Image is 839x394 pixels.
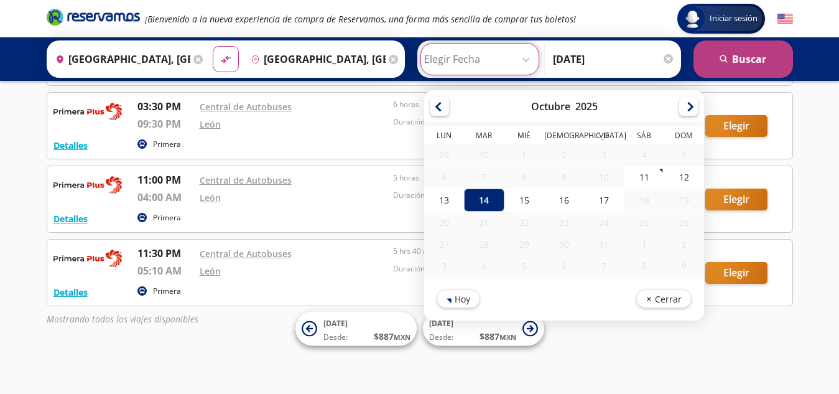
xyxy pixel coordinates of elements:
div: 28-Oct-25 [464,233,504,255]
input: Elegir Fecha [424,44,535,75]
p: 6 horas [393,99,581,110]
p: 04:00 AM [137,190,193,205]
div: 05-Nov-25 [504,255,544,277]
th: Viernes [584,130,624,144]
div: 15-Oct-25 [504,189,544,212]
a: Central de Autobuses [200,174,292,186]
div: 2025 [575,100,597,113]
div: 27-Oct-25 [424,233,464,255]
p: 05:10 AM [137,263,193,278]
div: 24-Oct-25 [584,212,624,233]
img: RESERVAMOS [53,99,122,124]
span: $ 887 [374,330,410,343]
a: Brand Logo [47,7,140,30]
p: 5 horas [393,172,581,184]
div: 03-Nov-25 [424,255,464,277]
div: Octubre [531,100,570,113]
div: 04-Nov-25 [464,255,504,277]
div: 02-Oct-25 [544,144,583,166]
i: Brand Logo [47,7,140,26]
th: Martes [464,130,504,144]
th: Miércoles [504,130,544,144]
div: 23-Oct-25 [544,212,583,233]
div: 08-Oct-25 [504,166,544,188]
div: 09-Oct-25 [544,166,583,188]
div: 02-Nov-25 [664,233,703,255]
input: Buscar Origen [50,44,190,75]
em: ¡Bienvenido a la nueva experiencia de compra de Reservamos, una forma más sencilla de comprar tus... [145,13,576,25]
p: Primera [153,286,181,297]
div: 01-Oct-25 [504,144,544,166]
button: Elegir [705,262,767,284]
a: León [200,118,221,130]
div: 21-Oct-25 [464,212,504,233]
div: 12-Oct-25 [664,166,703,189]
div: 22-Oct-25 [504,212,544,233]
button: Hoy [437,289,480,308]
p: 09:30 PM [137,116,193,131]
input: Buscar Destino [246,44,386,75]
div: 20-Oct-25 [424,212,464,233]
div: 25-Oct-25 [624,212,664,233]
p: Primera [153,139,181,150]
button: Detalles [53,286,88,299]
div: 29-Sep-25 [424,144,464,166]
small: MXN [394,332,410,342]
a: Central de Autobuses [200,248,292,260]
div: 08-Nov-25 [624,255,664,277]
div: 30-Oct-25 [544,233,583,255]
p: 11:30 PM [137,246,193,261]
button: [DATE]Desde:$887MXN [423,312,544,346]
th: Jueves [544,130,583,144]
div: 03-Oct-25 [584,144,624,166]
div: 07-Nov-25 [584,255,624,277]
button: [DATE]Desde:$887MXN [295,312,417,346]
button: English [777,11,793,27]
div: 18-Oct-25 [624,189,664,211]
img: RESERVAMOS [53,172,122,197]
span: Desde: [429,332,453,343]
div: 05-Oct-25 [664,144,703,166]
span: Iniciar sesión [705,12,763,25]
p: 11:00 PM [137,172,193,187]
div: 26-Oct-25 [664,212,703,233]
div: 09-Nov-25 [664,255,703,277]
a: León [200,192,221,204]
div: 31-Oct-25 [584,233,624,255]
div: 06-Oct-25 [424,166,464,188]
p: Duración [393,263,581,274]
div: 29-Oct-25 [504,233,544,255]
img: RESERVAMOS [53,246,122,271]
a: Central de Autobuses [200,101,292,113]
button: Elegir [705,189,767,210]
span: $ 887 [480,330,516,343]
div: 13-Oct-25 [424,189,464,212]
p: Duración [393,116,581,128]
button: Elegir [705,115,767,137]
div: 04-Oct-25 [624,144,664,166]
p: Primera [153,212,181,223]
th: Domingo [664,130,703,144]
input: Opcional [553,44,675,75]
p: 5 hrs 40 mins [393,246,581,257]
span: [DATE] [323,318,348,329]
small: MXN [499,332,516,342]
button: Detalles [53,139,88,152]
span: Desde: [323,332,348,343]
div: 11-Oct-25 [624,166,664,189]
em: Mostrando todos los viajes disponibles [47,313,198,325]
div: 06-Nov-25 [544,255,583,277]
div: 30-Sep-25 [464,144,504,166]
th: Sábado [624,130,664,144]
p: 03:30 PM [137,99,193,114]
div: 16-Oct-25 [544,189,583,212]
div: 07-Oct-25 [464,166,504,188]
div: 17-Oct-25 [584,189,624,212]
div: 14-Oct-25 [464,189,504,212]
button: Cerrar [636,289,691,308]
th: Lunes [424,130,464,144]
p: Duración [393,190,581,201]
button: Detalles [53,212,88,225]
div: 01-Nov-25 [624,233,664,255]
button: Buscar [693,40,793,78]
